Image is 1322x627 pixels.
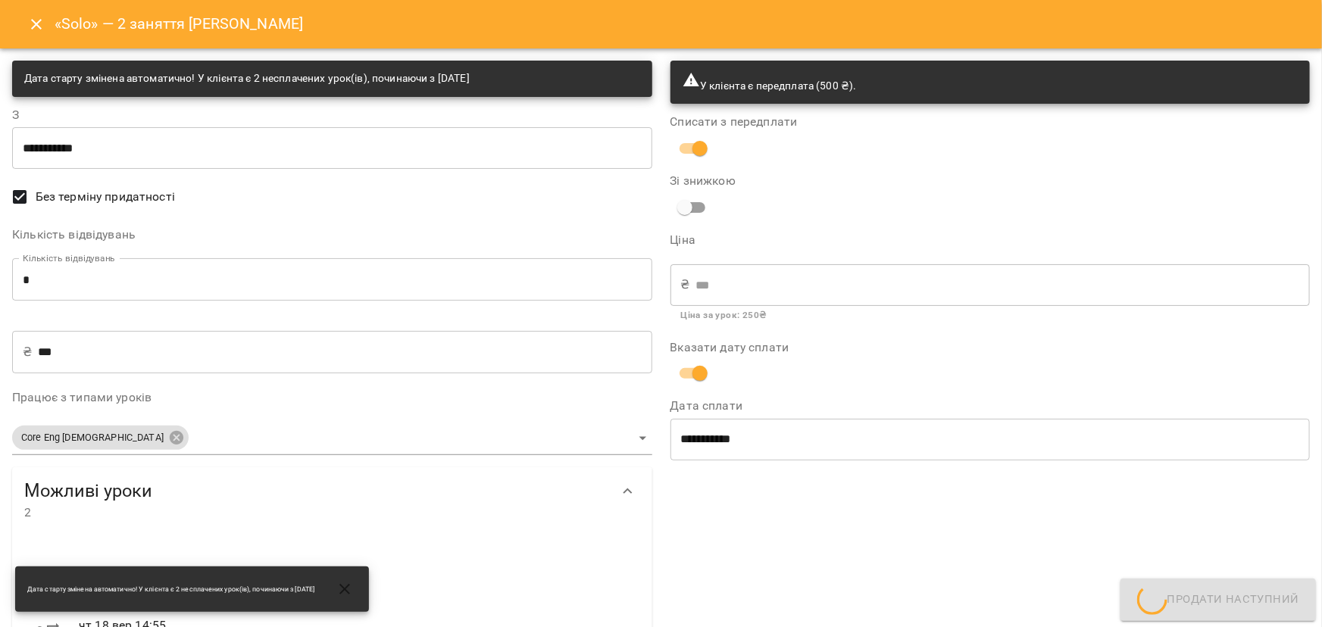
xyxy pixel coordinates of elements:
button: Show more [610,473,646,510]
label: З [12,109,652,121]
p: ₴ [23,343,32,361]
div: Core Eng [DEMOGRAPHIC_DATA] [12,421,652,455]
label: Дата сплати [670,400,1311,412]
h6: «Solo» — 2 заняття [PERSON_NAME] [55,12,304,36]
span: У клієнта є передплата (500 ₴). [683,80,857,92]
label: Зі знижкою [670,175,883,187]
span: Можливі уроки [24,479,610,503]
span: Без терміну придатності [36,188,175,206]
label: Вказати дату сплати [670,342,1311,354]
label: Працює з типами уроків [12,391,652,404]
b: Ціна за урок : 250 ₴ [681,310,767,320]
span: Core Eng [DEMOGRAPHIC_DATA] [12,431,173,445]
div: Дата старту змінена автоматично! У клієнта є 2 несплачених урок(ів), починаючи з [DATE] [24,65,470,92]
button: Close [18,6,55,42]
span: Дата старту змінена автоматично! У клієнта є 2 несплачених урок(ів), починаючи з [DATE] [27,585,314,594]
div: Core Eng [DEMOGRAPHIC_DATA] [12,426,189,450]
span: 2 [24,504,610,522]
label: Списати з передплати [670,116,1311,128]
label: Кількість відвідувань [12,229,652,241]
label: Ціна [670,234,1311,246]
p: ₴ [681,276,690,294]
